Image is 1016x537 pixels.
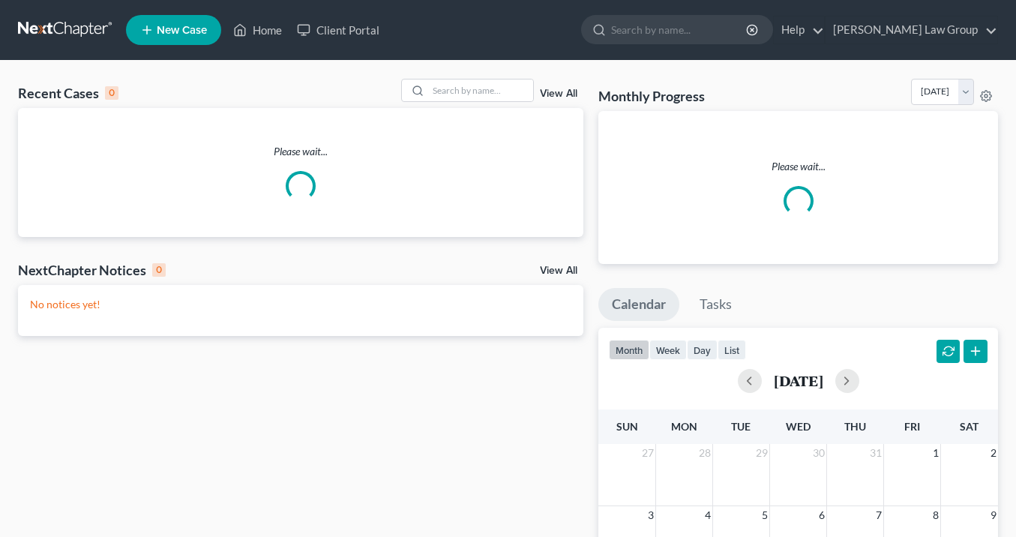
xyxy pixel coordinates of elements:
div: Recent Cases [18,84,118,102]
span: Wed [786,420,811,433]
span: 6 [817,506,826,524]
button: day [687,340,718,360]
p: Please wait... [610,159,986,174]
h3: Monthly Progress [598,87,705,105]
h2: [DATE] [774,373,823,388]
span: 2 [989,444,998,462]
a: Tasks [686,288,745,321]
button: month [609,340,649,360]
span: Tue [731,420,751,433]
span: 8 [931,506,940,524]
p: No notices yet! [30,297,571,312]
span: 1 [931,444,940,462]
a: [PERSON_NAME] Law Group [826,16,997,43]
div: NextChapter Notices [18,261,166,279]
span: 27 [640,444,655,462]
span: New Case [157,25,207,36]
input: Search by name... [428,79,533,101]
a: Calendar [598,288,679,321]
span: 31 [868,444,883,462]
span: Thu [844,420,866,433]
span: 5 [760,506,769,524]
button: list [718,340,746,360]
span: Fri [904,420,920,433]
span: Sun [616,420,638,433]
button: week [649,340,687,360]
span: 9 [989,506,998,524]
div: 0 [152,263,166,277]
span: Sat [960,420,979,433]
a: Client Portal [289,16,387,43]
span: 3 [646,506,655,524]
a: View All [540,88,577,99]
p: Please wait... [18,144,583,159]
a: View All [540,265,577,276]
div: 0 [105,86,118,100]
a: Help [774,16,824,43]
a: Home [226,16,289,43]
span: 7 [874,506,883,524]
span: Mon [671,420,697,433]
input: Search by name... [611,16,748,43]
span: 28 [697,444,712,462]
span: 30 [811,444,826,462]
span: 29 [754,444,769,462]
span: 4 [703,506,712,524]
